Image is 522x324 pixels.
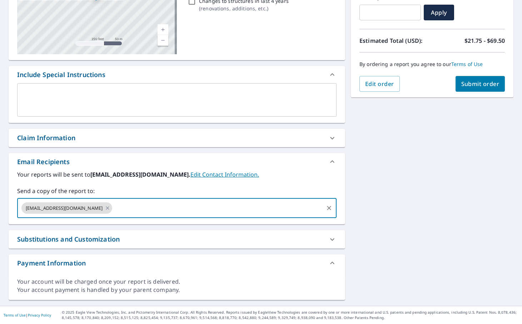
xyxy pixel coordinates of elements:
a: Current Level 17, Zoom In [158,24,168,35]
span: Apply [429,9,448,16]
div: Email Recipients [9,153,345,170]
div: Your account will be charged once your report is delivered. [17,278,337,286]
a: Terms of Use [4,313,26,318]
button: Edit order [359,76,400,92]
div: Claim Information [17,133,75,143]
p: By ordering a report you agree to our [359,61,505,67]
p: $21.75 - $69.50 [464,36,505,45]
span: Edit order [365,80,394,88]
a: EditContactInfo [190,171,259,178]
label: Send a copy of the report to: [17,187,337,195]
button: Submit order [456,76,505,92]
b: [EMAIL_ADDRESS][DOMAIN_NAME]. [90,171,190,178]
div: Payment Information [17,258,86,268]
label: Your reports will be sent to [17,170,337,179]
a: Privacy Policy [28,313,51,318]
span: [EMAIL_ADDRESS][DOMAIN_NAME] [21,205,107,212]
div: [EMAIL_ADDRESS][DOMAIN_NAME] [21,202,112,214]
p: ( renovations, additions, etc. ) [199,5,289,12]
p: © 2025 Eagle View Technologies, Inc. and Pictometry International Corp. All Rights Reserved. Repo... [62,310,518,320]
div: Claim Information [9,129,345,147]
button: Apply [424,5,454,20]
p: Estimated Total (USD): [359,36,432,45]
a: Terms of Use [451,61,483,67]
span: Submit order [461,80,499,88]
div: Include Special Instructions [17,70,105,80]
a: Current Level 17, Zoom Out [158,35,168,46]
div: Your account payment is handled by your parent company. [17,286,337,294]
div: Email Recipients [17,157,70,167]
button: Clear [324,203,334,213]
div: Substitutions and Customization [17,234,120,244]
div: Substitutions and Customization [9,230,345,248]
div: Include Special Instructions [9,66,345,83]
div: Payment Information [9,254,345,272]
p: | [4,313,51,317]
